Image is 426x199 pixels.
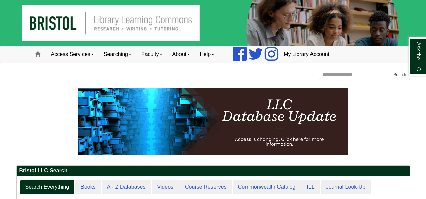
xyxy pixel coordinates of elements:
a: Books [75,180,101,195]
a: Course Reserves [179,180,232,195]
a: Searching [99,46,136,63]
a: Access Services [46,46,99,63]
a: My Library Account [278,46,334,63]
a: About [167,46,195,63]
img: HTML tutorial [78,88,348,155]
button: Search [390,70,410,80]
a: ILL [301,180,320,195]
a: Journal Look-Up [321,180,371,195]
h2: Bristol LLC Search [17,166,410,176]
a: Videos [152,180,179,195]
a: Commonwealth Catalog [233,180,301,195]
a: Faculty [136,46,167,63]
a: Help [195,46,219,63]
a: A - Z Databases [102,180,151,195]
a: Search Everything [20,180,75,195]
